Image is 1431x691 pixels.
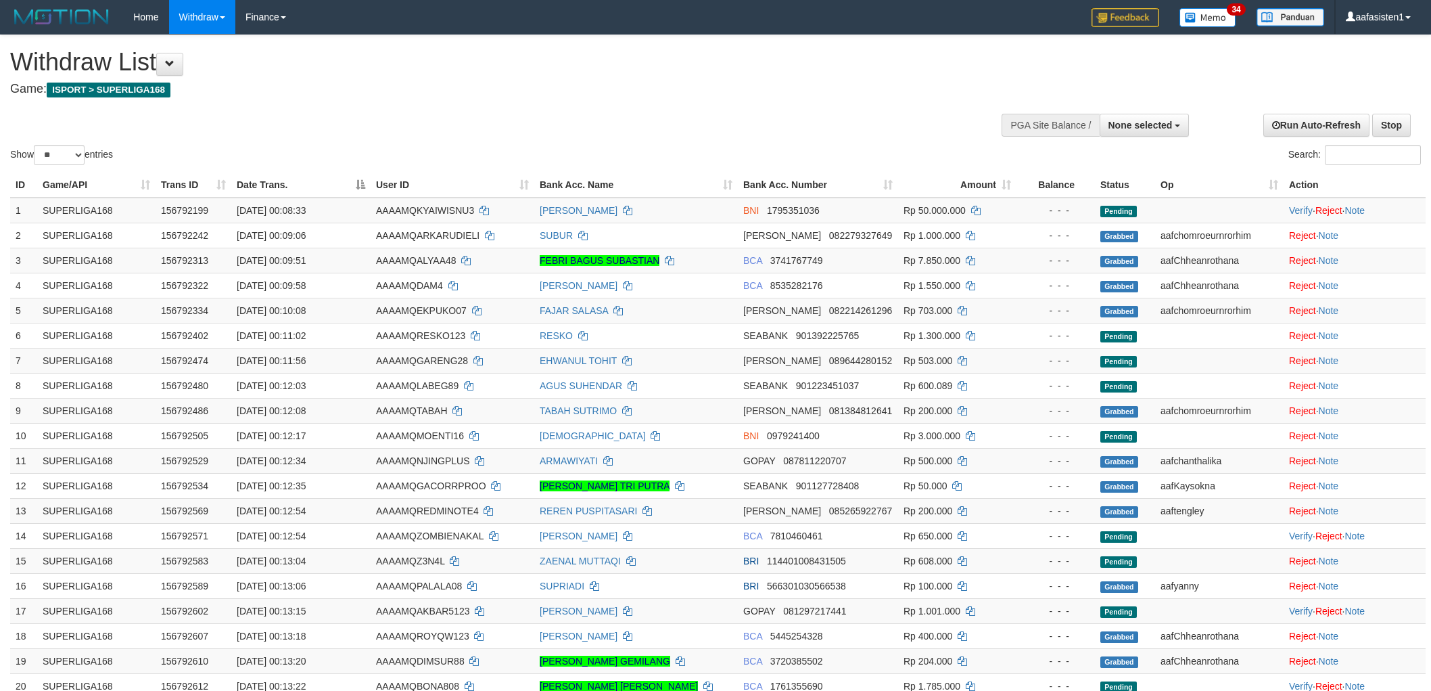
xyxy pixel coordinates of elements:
[1315,606,1342,617] a: Reject
[1284,448,1426,473] td: ·
[376,380,459,391] span: AAAAMQLABEG89
[540,606,617,617] a: [PERSON_NAME]
[540,305,608,316] a: FAJAR SALASA
[1095,173,1155,198] th: Status
[743,230,821,241] span: [PERSON_NAME]
[10,623,37,648] td: 18
[161,380,208,391] span: 156792480
[1100,581,1138,593] span: Grabbed
[904,631,952,642] span: Rp 400.000
[540,330,573,341] a: RESKO
[1289,556,1316,566] a: Reject
[783,606,846,617] span: Copy 081297217441 to clipboard
[376,481,486,491] span: AAAAMQGACORRPROO
[1227,3,1245,16] span: 34
[904,280,960,291] span: Rp 1.550.000
[1284,423,1426,448] td: ·
[1284,323,1426,348] td: ·
[1319,506,1339,516] a: Note
[1289,355,1316,366] a: Reject
[1289,656,1316,667] a: Reject
[1325,145,1421,165] input: Search:
[767,581,846,592] span: Copy 566301030566538 to clipboard
[1155,473,1284,498] td: aafKaysokna
[37,598,156,623] td: SUPERLIGA168
[1289,481,1316,491] a: Reject
[47,83,170,97] span: ISPORT > SUPERLIGA168
[1289,330,1316,341] a: Reject
[37,423,156,448] td: SUPERLIGA168
[1022,504,1089,518] div: - - -
[1100,114,1190,137] button: None selected
[540,481,670,491] a: [PERSON_NAME] TRI PUTRA
[37,323,156,348] td: SUPERLIGA168
[1155,273,1284,298] td: aafChheanrothana
[540,581,584,592] a: SUPRIADI
[37,523,156,548] td: SUPERLIGA168
[1284,273,1426,298] td: ·
[10,273,37,298] td: 4
[37,623,156,648] td: SUPERLIGA168
[540,255,659,266] a: FEBRI BAGUS SUBASTIAN
[37,298,156,323] td: SUPERLIGA168
[540,355,617,366] a: EHWANUL TOHIT
[1022,579,1089,593] div: - - -
[904,355,952,366] span: Rp 503.000
[767,556,846,566] span: Copy 114401008431505 to clipboard
[1319,330,1339,341] a: Note
[1284,223,1426,248] td: ·
[1022,379,1089,393] div: - - -
[743,430,759,441] span: BNI
[1284,573,1426,598] td: ·
[1022,404,1089,418] div: - - -
[1022,254,1089,267] div: - - -
[10,598,37,623] td: 17
[1100,381,1137,393] span: Pending
[770,531,823,541] span: Copy 7810460461 to clipboard
[1100,356,1137,367] span: Pending
[1022,554,1089,568] div: - - -
[10,348,37,373] td: 7
[540,405,617,416] a: TABAH SUTRIMO
[1022,479,1089,493] div: - - -
[376,255,456,266] span: AAAAMQALYAA48
[37,548,156,573] td: SUPERLIGA168
[1100,556,1137,568] span: Pending
[1284,398,1426,423] td: ·
[237,455,306,466] span: [DATE] 00:12:34
[1155,248,1284,273] td: aafChheanrothana
[767,430,820,441] span: Copy 0979241400 to clipboard
[237,430,306,441] span: [DATE] 00:12:17
[161,205,208,216] span: 156792199
[540,380,622,391] a: AGUS SUHENDAR
[904,380,952,391] span: Rp 600.089
[237,506,306,516] span: [DATE] 00:12:54
[1155,498,1284,523] td: aaftengley
[1100,206,1137,217] span: Pending
[540,230,573,241] a: SUBUR
[743,355,821,366] span: [PERSON_NAME]
[1100,606,1137,618] span: Pending
[10,523,37,548] td: 14
[376,205,474,216] span: AAAAMQKYAIWISNU3
[540,280,617,291] a: [PERSON_NAME]
[1155,623,1284,648] td: aafChheanrothana
[1022,329,1089,342] div: - - -
[10,498,37,523] td: 13
[376,581,462,592] span: AAAAMQPALALA08
[37,498,156,523] td: SUPERLIGA168
[1284,173,1426,198] th: Action
[904,531,952,541] span: Rp 650.000
[1284,598,1426,623] td: · ·
[1289,305,1316,316] a: Reject
[904,581,952,592] span: Rp 100.000
[904,481,947,491] span: Rp 50.000
[1319,255,1339,266] a: Note
[904,330,960,341] span: Rp 1.300.000
[1100,306,1138,317] span: Grabbed
[237,330,306,341] span: [DATE] 00:11:02
[767,205,820,216] span: Copy 1795351036 to clipboard
[829,305,892,316] span: Copy 082214261296 to clipboard
[37,273,156,298] td: SUPERLIGA168
[1284,198,1426,223] td: · ·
